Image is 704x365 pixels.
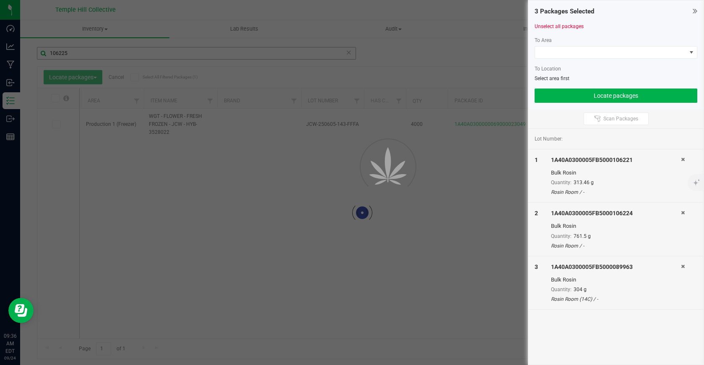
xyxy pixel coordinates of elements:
span: To Location [535,66,561,72]
span: Quantity: [551,287,572,292]
span: 761.5 g [574,233,591,239]
a: Unselect all packages [535,23,584,29]
div: 1A40A0300005FB5000106221 [551,156,681,164]
span: Lot Number: [535,135,563,143]
div: 1A40A0300005FB5000089963 [551,263,681,271]
div: Bulk Rosin [551,169,681,177]
div: Bulk Rosin [551,222,681,230]
iframe: Resource center [8,298,34,323]
span: 3 [535,263,538,270]
span: To Area [535,37,552,43]
span: 304 g [574,287,587,292]
span: 313.46 g [574,180,594,185]
span: 2 [535,210,538,216]
span: Select area first [535,76,569,81]
span: 1 [535,156,538,163]
span: Quantity: [551,233,572,239]
button: Scan Packages [584,112,649,125]
div: Bulk Rosin [551,276,681,284]
button: Locate packages [535,89,697,103]
span: Quantity: [551,180,572,185]
div: Rosin Room (14C) / - [551,295,681,303]
div: Rosin Room / - [551,188,681,196]
div: Rosin Room / - [551,242,681,250]
div: 1A40A0300005FB5000106224 [551,209,681,218]
span: Scan Packages [603,115,638,122]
